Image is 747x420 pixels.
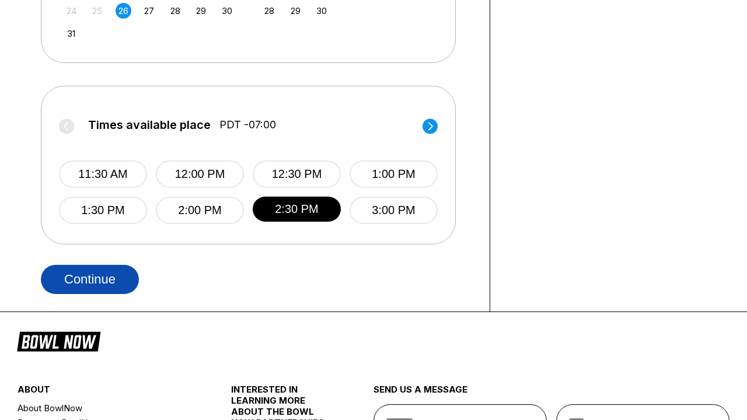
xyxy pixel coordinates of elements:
button: 12:00 PM [156,160,244,188]
div: Choose Tuesday, September 30th, 2025 [313,3,329,19]
div: Choose Saturday, August 30th, 2025 [219,3,235,19]
div: Choose Thursday, August 28th, 2025 [167,3,183,19]
button: 11:30 AM [59,160,147,188]
div: Choose Sunday, August 31st, 2025 [64,26,79,41]
div: Not available Sunday, August 24th, 2025 [64,3,79,19]
button: Continue [41,265,139,294]
div: Choose Tuesday, August 26th, 2025 [116,3,131,19]
div: Choose Monday, September 29th, 2025 [288,3,303,19]
button: 2:30 PM [253,197,341,222]
span: Times available place [88,118,211,131]
div: send us a message [373,384,729,404]
a: About BowlNow [18,401,196,415]
button: 12:30 PM [253,160,341,188]
button: 3:00 PM [350,197,438,224]
div: Choose Wednesday, August 27th, 2025 [141,3,157,19]
div: Choose Sunday, September 28th, 2025 [261,3,277,19]
button: 2:00 PM [156,197,244,224]
div: Not available Monday, August 25th, 2025 [89,3,105,19]
button: 1:30 PM [59,197,147,224]
span: PDT -07:00 [219,118,276,131]
div: about [18,384,196,401]
div: Choose Friday, August 29th, 2025 [193,3,209,19]
button: 1:00 PM [350,160,438,188]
